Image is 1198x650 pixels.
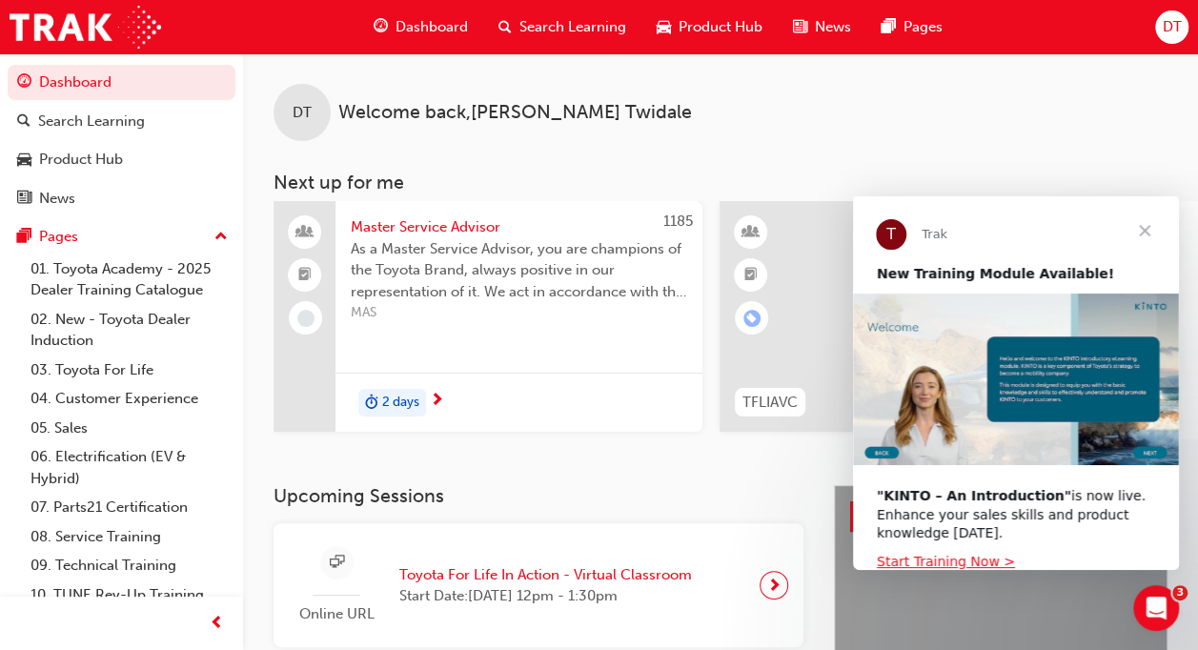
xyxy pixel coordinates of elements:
[8,65,235,100] a: Dashboard
[382,392,419,414] span: 2 days
[853,196,1179,570] iframe: Intercom live chat message
[396,16,468,38] span: Dashboard
[1133,585,1179,631] iframe: Intercom live chat
[23,384,235,414] a: 04. Customer Experience
[8,219,235,254] button: Pages
[10,6,161,49] img: Trak
[23,580,235,610] a: 10. TUNE Rev-Up Training
[882,15,896,39] span: pages-icon
[17,229,31,246] span: pages-icon
[274,485,803,507] h3: Upcoming Sessions
[351,238,687,303] span: As a Master Service Advisor, you are champions of the Toyota Brand, always positive in our repres...
[793,15,807,39] span: news-icon
[399,564,692,586] span: Toyota For Life In Action - Virtual Classroom
[23,414,235,443] a: 05. Sales
[17,74,31,91] span: guage-icon
[39,149,123,171] div: Product Hub
[297,310,315,327] span: learningRecordVerb_NONE-icon
[289,603,384,625] span: Online URL
[663,213,693,230] span: 1185
[17,191,31,208] span: news-icon
[23,522,235,552] a: 08. Service Training
[904,16,943,38] span: Pages
[8,142,235,177] a: Product Hub
[498,15,512,39] span: search-icon
[1155,10,1188,44] button: DT
[17,152,31,169] span: car-icon
[742,392,798,414] span: TFLIAVC
[641,8,778,47] a: car-iconProduct Hub
[8,61,235,219] button: DashboardSearch LearningProduct HubNews
[274,201,702,432] a: 1185Master Service AdvisorAs a Master Service Advisor, you are champions of the Toyota Brand, alw...
[743,310,761,327] span: learningRecordVerb_ENROLL-icon
[23,305,235,355] a: 02. New - Toyota Dealer Induction
[744,220,758,245] span: learningResourceType_INSTRUCTOR_LED-icon
[23,551,235,580] a: 09. Technical Training
[866,8,958,47] a: pages-iconPages
[657,15,671,39] span: car-icon
[351,302,687,324] span: MAS
[17,113,30,131] span: search-icon
[210,612,224,636] span: prev-icon
[38,111,145,132] div: Search Learning
[767,572,782,599] span: next-icon
[351,216,687,238] span: Master Service Advisor
[23,442,235,493] a: 06. Electrification (EV & Hybrid)
[744,263,758,288] span: booktick-icon
[39,226,78,248] div: Pages
[23,493,235,522] a: 07. Parts21 Certification
[778,8,866,47] a: news-iconNews
[298,263,312,288] span: booktick-icon
[1172,585,1188,600] span: 3
[289,538,788,633] a: Online URLToyota For Life In Action - Virtual ClassroomStart Date:[DATE] 12pm - 1:30pm
[8,181,235,216] a: News
[293,102,312,124] span: DT
[243,172,1198,193] h3: Next up for me
[23,254,235,305] a: 01. Toyota Academy - 2025 Dealer Training Catalogue
[679,16,762,38] span: Product Hub
[338,102,692,124] span: Welcome back , [PERSON_NAME] Twidale
[23,355,235,385] a: 03. Toyota For Life
[358,8,483,47] a: guage-iconDashboard
[374,15,388,39] span: guage-icon
[519,16,626,38] span: Search Learning
[298,220,312,245] span: people-icon
[214,225,228,250] span: up-icon
[483,8,641,47] a: search-iconSearch Learning
[39,188,75,210] div: News
[1162,16,1181,38] span: DT
[365,391,378,416] span: duration-icon
[8,104,235,139] a: Search Learning
[430,393,444,410] span: next-icon
[720,201,1148,432] a: 0TFLIAVCToyota For Life In Action - Virtual ClassroomThis is a 90 minute virtual classroom sessio...
[330,551,344,575] span: sessionType_ONLINE_URL-icon
[399,585,692,607] span: Start Date: [DATE] 12pm - 1:30pm
[815,16,851,38] span: News
[850,501,1151,532] a: Latest NewsShow all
